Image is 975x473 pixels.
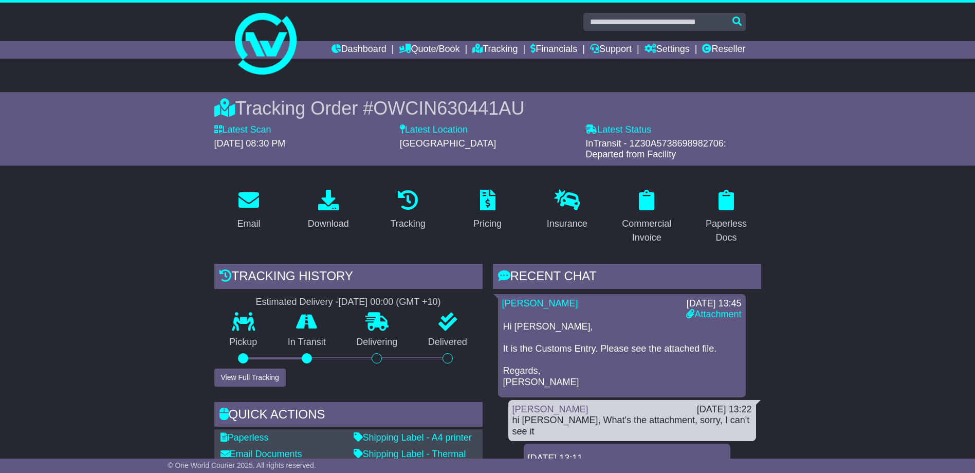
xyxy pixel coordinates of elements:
div: Email [237,217,260,231]
div: Pricing [473,217,502,231]
a: Tracking [472,41,518,59]
a: [PERSON_NAME] [512,404,588,414]
a: Attachment [686,309,741,319]
div: Tracking history [214,264,483,292]
button: View Full Tracking [214,369,286,387]
a: Shipping Label - Thermal printer [354,449,466,470]
div: Tracking [390,217,425,231]
span: InTransit - 1Z30A5738698982706: Departed from Facility [585,138,726,160]
a: [PERSON_NAME] [502,298,578,308]
a: Pricing [467,186,508,234]
a: Quote/Book [399,41,459,59]
p: Hi [PERSON_NAME], It is the Customs Entry. Please see the attached file. Regards, [PERSON_NAME] [503,321,741,388]
div: [DATE] 13:11 [528,453,726,464]
a: Tracking [383,186,432,234]
div: Insurance [547,217,587,231]
div: Download [308,217,349,231]
div: Estimated Delivery - [214,297,483,308]
p: Delivered [413,337,483,348]
a: Financials [530,41,577,59]
p: Pickup [214,337,273,348]
a: Email Documents [220,449,302,459]
a: Email [230,186,267,234]
div: Commercial Invoice [619,217,675,245]
span: [GEOGRAPHIC_DATA] [400,138,496,149]
div: [DATE] 00:00 (GMT +10) [339,297,441,308]
label: Latest Scan [214,124,271,136]
a: Paperless [220,432,269,443]
a: Commercial Invoice [612,186,682,248]
a: Paperless Docs [692,186,761,248]
a: Dashboard [332,41,387,59]
a: Support [590,41,632,59]
div: RECENT CHAT [493,264,761,292]
div: hi [PERSON_NAME], What's the attachment, sorry, I can't see it [512,415,752,437]
a: Insurance [540,186,594,234]
p: Delivering [341,337,413,348]
label: Latest Location [400,124,468,136]
div: [DATE] 13:22 [697,404,752,415]
a: Shipping Label - A4 printer [354,432,472,443]
div: Tracking Order # [214,97,761,119]
div: [DATE] 13:45 [686,298,741,310]
label: Latest Status [585,124,651,136]
p: In Transit [272,337,341,348]
div: Paperless Docs [698,217,755,245]
span: [DATE] 08:30 PM [214,138,286,149]
a: Settings [645,41,690,59]
a: Reseller [702,41,745,59]
div: Quick Actions [214,402,483,430]
a: Download [301,186,356,234]
span: OWCIN630441AU [373,98,524,119]
span: © One World Courier 2025. All rights reserved. [168,461,316,469]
